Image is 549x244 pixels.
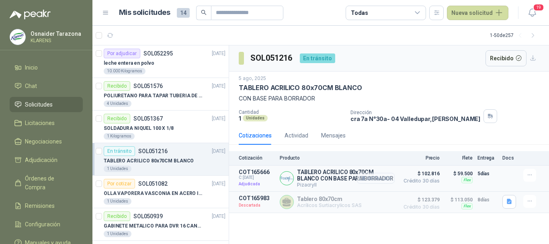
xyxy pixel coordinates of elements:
span: search [201,10,207,15]
div: Cotizaciones [239,131,272,140]
span: Negociaciones [25,137,62,146]
span: 14 [177,8,190,18]
p: [DATE] [212,82,225,90]
p: Adjudicada [239,180,275,188]
p: COT165666 [239,169,275,175]
p: [DATE] [212,180,225,188]
a: Negociaciones [10,134,83,149]
button: Detalles [357,173,395,184]
p: Cantidad [239,109,344,115]
p: 1 [239,115,241,122]
p: SOL050939 [133,213,163,219]
span: 19 [533,4,544,11]
p: [DATE] [212,213,225,220]
p: cra 7a N°30a- 04 Valledupar , [PERSON_NAME] [350,115,480,122]
span: Chat [25,82,37,90]
img: Company Logo [10,29,25,45]
span: Remisiones [25,201,55,210]
a: Por adjudicarSOL052295[DATE] leche entera en polvo10.000 Kilogramos [92,45,229,78]
p: Producto [280,155,395,161]
a: Por cotizarSOL051082[DATE] OLLA VAPORERA VASCONIA EN ACERO INOXIDABLE1 Unidades [92,176,229,208]
button: Recibido [485,50,527,66]
p: Entrega [477,155,498,161]
div: Por adjudicar [104,49,140,58]
span: Órdenes de Compra [25,174,75,192]
p: Docs [502,155,518,161]
p: Dirección [350,110,480,115]
a: Órdenes de Compra [10,171,83,195]
div: 10.000 Kilogramos [104,68,145,74]
p: Acrílicos Surtiacrylicos SAS [297,202,362,208]
a: Chat [10,78,83,94]
div: 1 Unidades [104,166,131,172]
p: KLARENS [31,38,81,43]
p: SOL052295 [143,51,173,56]
div: En tránsito [104,146,135,156]
div: Flex [461,177,473,183]
p: Tablero 80x70cm [297,196,362,202]
p: SOL051216 [138,148,168,154]
p: [DATE] [212,50,225,57]
p: SOL051082 [138,181,168,187]
p: Cotización [239,155,275,161]
span: Adjudicación [25,156,57,164]
div: Recibido [104,211,130,221]
p: Descartada [239,201,275,209]
p: TABLERO ACRILICO 80x70CM BLANCO CON BASE PARA BORRADOR [297,169,395,182]
span: $ 123.379 [399,195,440,205]
div: 1 Kilogramos [104,133,135,139]
p: 5 ago, 2025 [239,75,266,82]
a: Solicitudes [10,97,83,112]
p: [DATE] [212,148,225,155]
div: Unidades [243,115,268,121]
a: Configuración [10,217,83,232]
p: Precio [399,155,440,161]
div: Por cotizar [104,179,135,189]
button: Nueva solicitud [447,6,508,20]
p: $ 59.500 [445,169,473,178]
span: Inicio [25,63,38,72]
p: 8 días [477,195,498,205]
p: TABLERO ACRILICO 80x70CM BLANCO [104,157,194,165]
p: SOL051576 [133,83,163,89]
div: Recibido [104,81,130,91]
a: Remisiones [10,198,83,213]
p: 5 días [477,169,498,178]
span: Crédito 30 días [399,178,440,183]
h3: SOL051216 [250,52,293,64]
a: RecibidoSOL050939[DATE] GABINETE METALICO PARA DVR 16 CANALES1 Unidades [92,208,229,241]
div: 1 Unidades [104,198,131,205]
div: En tránsito [300,53,335,63]
p: COT165983 [239,195,275,201]
span: Configuración [25,220,60,229]
span: Crédito 30 días [399,205,440,209]
img: Logo peakr [10,10,51,19]
a: RecibidoSOL051576[DATE] POLIURETANO PARA TAPAR TUBERIA DE SENSORES DE NIVEL DEL BANCO DE HIELO4 U... [92,78,229,111]
div: Todas [351,8,368,17]
a: RecibidoSOL051367[DATE] SOLDADURA NIQUEL 100 X 1/81 Kilogramos [92,111,229,143]
button: 19 [525,6,539,20]
p: Pizacryll [297,182,395,188]
div: 4 Unidades [104,100,131,107]
p: SOL051367 [133,116,163,121]
a: En tránsitoSOL051216[DATE] TABLERO ACRILICO 80x70CM BLANCO1 Unidades [92,143,229,176]
p: $ 113.050 [445,195,473,205]
a: Licitaciones [10,115,83,131]
div: 1 Unidades [104,231,131,237]
p: OLLA VAPORERA VASCONIA EN ACERO INOXIDABLE [104,190,204,197]
span: Solicitudes [25,100,53,109]
h1: Mis solicitudes [119,7,170,18]
p: SOLDADURA NIQUEL 100 X 1/8 [104,125,174,132]
img: Company Logo [280,172,293,185]
a: Inicio [10,60,83,75]
a: Adjudicación [10,152,83,168]
span: Licitaciones [25,119,55,127]
p: leche entera en polvo [104,59,154,67]
p: GABINETE METALICO PARA DVR 16 CANALES [104,222,204,230]
div: 1 - 50 de 257 [490,29,539,42]
p: CON BASE PARA BORRADOR [239,94,539,103]
p: POLIURETANO PARA TAPAR TUBERIA DE SENSORES DE NIVEL DEL BANCO DE HIELO [104,92,204,100]
div: Recibido [104,114,130,123]
span: C: [DATE] [239,175,275,180]
span: $ 102.816 [399,169,440,178]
